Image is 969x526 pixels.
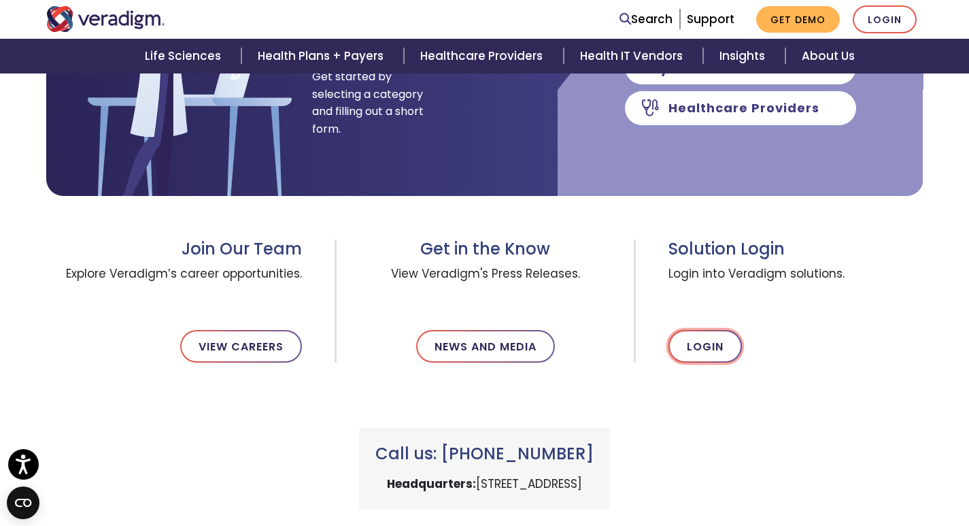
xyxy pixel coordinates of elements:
span: Login into Veradigm solutions. [668,259,923,308]
a: Support [687,11,734,27]
strong: Headquarters: [387,476,476,492]
a: Healthcare Providers [404,39,563,73]
a: News and Media [416,330,555,363]
a: Login [668,330,742,363]
button: Open CMP widget [7,487,39,519]
a: Health IT Vendors [564,39,703,73]
h3: Get in the Know [369,240,601,259]
p: [STREET_ADDRESS] [375,475,594,493]
h3: Solution Login [668,240,923,259]
span: View Veradigm's Press Releases. [369,259,601,308]
a: View Careers [180,330,302,363]
a: Life Sciences [129,39,241,73]
a: Search [619,10,673,29]
span: Get started by selecting a category and filling out a short form. [312,68,424,137]
iframe: Drift Chat Widget [708,428,953,510]
h3: Join Our Team [46,240,303,259]
a: Get Demo [756,6,840,33]
a: Insights [703,39,785,73]
a: About Us [785,39,871,73]
h3: Call us: [PHONE_NUMBER] [375,444,594,464]
a: Health Plans + Payers [241,39,404,73]
a: Login [853,5,917,33]
span: Explore Veradigm’s career opportunities. [46,259,303,308]
img: Veradigm logo [46,6,165,32]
